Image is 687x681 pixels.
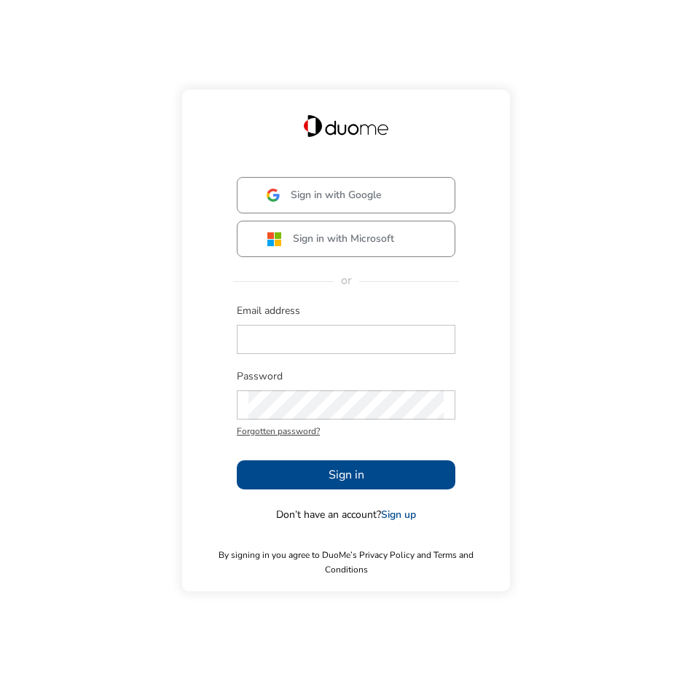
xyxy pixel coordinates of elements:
a: Sign up [381,508,416,521]
span: Don’t have an account? [276,508,416,522]
span: Forgotten password? [237,424,455,438]
span: Sign in with Google [291,188,382,202]
span: Sign in [329,466,364,484]
button: Sign in with Google [237,177,455,213]
span: Password [237,369,455,384]
span: Email address [237,304,455,318]
img: Duome [304,115,388,137]
span: or [334,272,359,288]
button: Sign in [237,460,455,489]
img: ms.svg [267,231,282,246]
img: google.svg [267,189,280,202]
button: Sign in with Microsoft [237,221,455,257]
span: Sign in with Microsoft [293,232,394,246]
span: By signing in you agree to DuoMe’s Privacy Policy and Terms and Conditions [197,548,495,577]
